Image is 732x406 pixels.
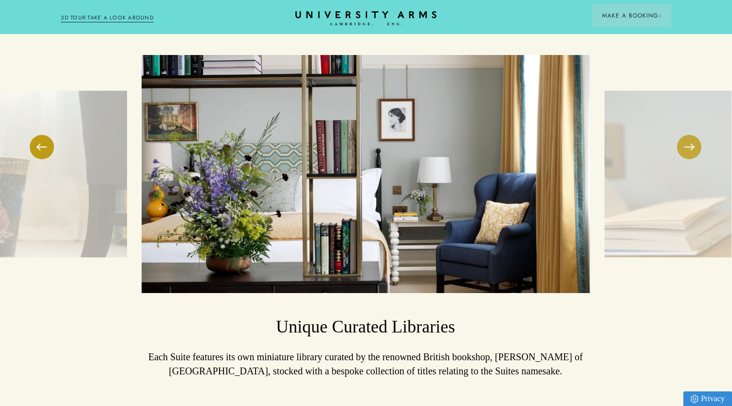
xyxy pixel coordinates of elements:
a: Privacy [683,391,732,406]
img: Arrow icon [658,14,661,18]
button: Previous Slide [30,135,54,159]
button: Make a BookingArrow icon [592,4,671,27]
img: image-4aea64f46a40f3dd62ce15b330deb63376aa53a3-8272x6200-jpg [142,55,590,293]
button: Next Slide [677,135,701,159]
p: Each Suite features its own miniature library curated by the renowned British bookshop, [PERSON_N... [142,350,590,378]
span: Make a Booking [602,11,661,20]
img: Privacy [691,395,698,403]
a: Home [295,11,437,26]
a: 3D TOUR:TAKE A LOOK AROUND [61,14,154,22]
h3: Unique Curated Libraries [142,315,590,339]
